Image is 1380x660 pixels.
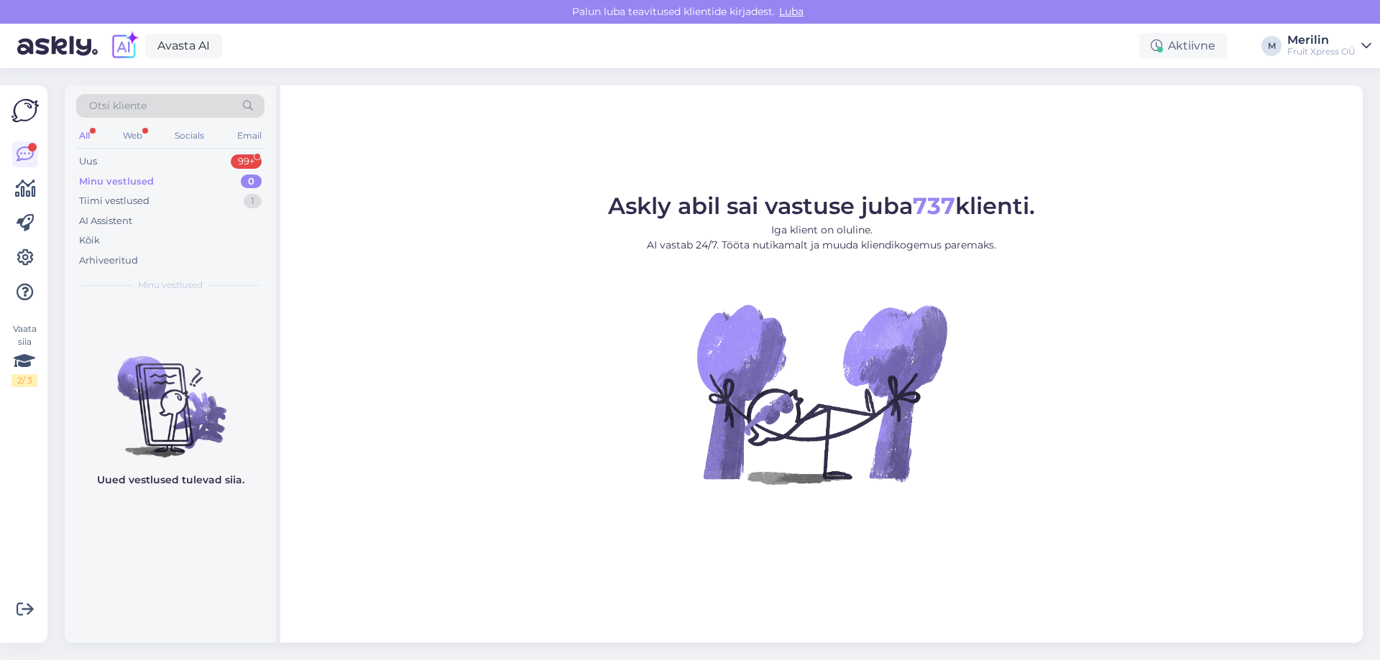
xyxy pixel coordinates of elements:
[97,473,244,488] p: Uued vestlused tulevad siia.
[608,223,1035,253] p: Iga klient on oluline. AI vastab 24/7. Tööta nutikamalt ja muuda kliendikogemus paremaks.
[913,192,955,220] b: 737
[79,175,154,189] div: Minu vestlused
[79,233,100,248] div: Kõik
[1261,36,1282,56] div: M
[172,126,207,145] div: Socials
[76,126,93,145] div: All
[775,5,808,18] span: Luba
[11,374,37,387] div: 2 / 3
[234,126,264,145] div: Email
[120,126,145,145] div: Web
[1287,34,1371,57] a: MerilinFruit Xpress OÜ
[79,154,97,169] div: Uus
[89,98,147,113] span: Otsi kliente
[11,97,39,124] img: Askly Logo
[608,192,1035,220] span: Askly abil sai vastuse juba klienti.
[109,31,139,61] img: explore-ai
[138,279,203,292] span: Minu vestlused
[79,254,138,268] div: Arhiveeritud
[79,194,149,208] div: Tiimi vestlused
[79,214,132,228] div: AI Assistent
[244,194,262,208] div: 1
[692,264,951,523] img: No Chat active
[1287,34,1356,46] div: Merilin
[1139,33,1227,59] div: Aktiivne
[1287,46,1356,57] div: Fruit Xpress OÜ
[145,34,222,58] a: Avasta AI
[65,330,276,460] img: No chats
[241,175,262,189] div: 0
[11,322,37,387] div: Vaata siia
[231,154,262,169] div: 99+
